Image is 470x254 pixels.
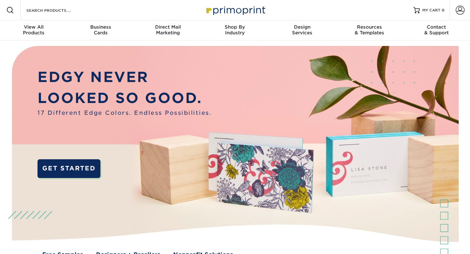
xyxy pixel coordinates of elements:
input: SEARCH PRODUCTS..... [26,6,88,14]
p: EDGY NEVER [37,66,212,88]
a: Contact& Support [403,20,470,41]
div: & Support [403,24,470,36]
a: Resources& Templates [336,20,403,41]
a: GET STARTED [37,159,100,178]
span: Contact [403,24,470,30]
div: & Templates [336,24,403,36]
a: Shop ByIndustry [201,20,269,41]
span: 17 Different Edge Colors. Endless Possibilities. [37,109,212,117]
span: 0 [442,8,445,12]
span: Direct Mail [134,24,201,30]
div: Services [269,24,336,36]
div: Cards [67,24,134,36]
span: Resources [336,24,403,30]
span: Business [67,24,134,30]
div: Marketing [134,24,201,36]
a: Direct MailMarketing [134,20,201,41]
a: DesignServices [269,20,336,41]
img: Primoprint [203,3,267,17]
p: LOOKED SO GOOD. [37,87,212,109]
a: BusinessCards [67,20,134,41]
span: MY CART [422,8,440,13]
div: Industry [201,24,269,36]
span: Shop By [201,24,269,30]
span: Design [269,24,336,30]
